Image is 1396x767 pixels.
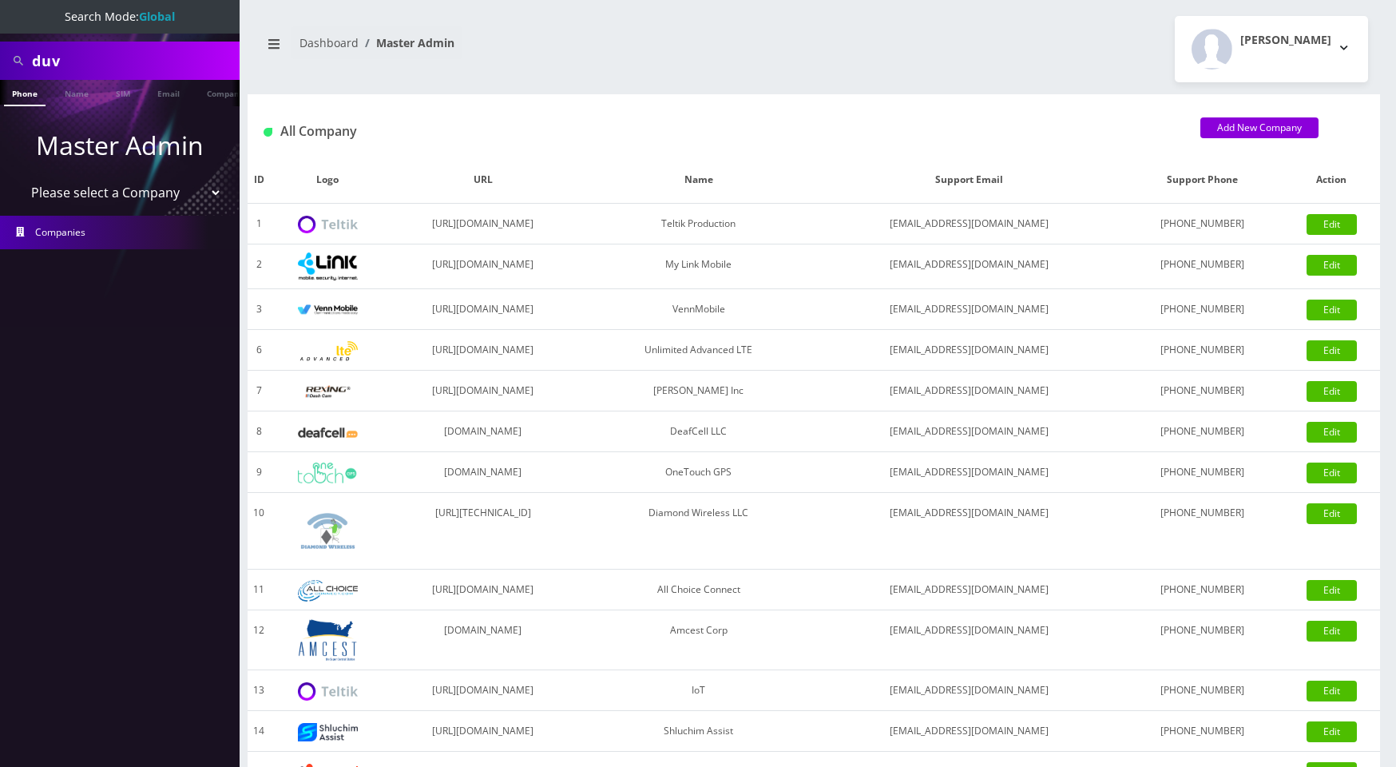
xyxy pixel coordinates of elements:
[32,46,236,76] input: Search All Companies
[1307,255,1357,276] a: Edit
[581,289,817,330] td: VennMobile
[1122,711,1283,752] td: [PHONE_NUMBER]
[386,493,581,570] td: [URL][TECHNICAL_ID]
[298,427,358,438] img: DeafCell LLC
[1200,117,1319,138] a: Add New Company
[817,244,1122,289] td: [EMAIL_ADDRESS][DOMAIN_NAME]
[386,610,581,670] td: [DOMAIN_NAME]
[248,411,270,452] td: 8
[65,9,175,24] span: Search Mode:
[35,225,85,239] span: Companies
[581,711,817,752] td: Shluchim Assist
[1122,452,1283,493] td: [PHONE_NUMBER]
[386,289,581,330] td: [URL][DOMAIN_NAME]
[248,371,270,411] td: 7
[386,244,581,289] td: [URL][DOMAIN_NAME]
[298,384,358,399] img: Rexing Inc
[817,204,1122,244] td: [EMAIL_ADDRESS][DOMAIN_NAME]
[386,371,581,411] td: [URL][DOMAIN_NAME]
[817,289,1122,330] td: [EMAIL_ADDRESS][DOMAIN_NAME]
[264,124,1176,139] h1: All Company
[1122,244,1283,289] td: [PHONE_NUMBER]
[248,330,270,371] td: 6
[248,452,270,493] td: 9
[248,157,270,204] th: ID
[386,330,581,371] td: [URL][DOMAIN_NAME]
[57,80,97,105] a: Name
[299,35,359,50] a: Dashboard
[581,330,817,371] td: Unlimited Advanced LTE
[817,610,1122,670] td: [EMAIL_ADDRESS][DOMAIN_NAME]
[1122,411,1283,452] td: [PHONE_NUMBER]
[1307,621,1357,642] a: Edit
[1307,681,1357,701] a: Edit
[1122,670,1283,711] td: [PHONE_NUMBER]
[386,670,581,711] td: [URL][DOMAIN_NAME]
[298,252,358,280] img: My Link Mobile
[248,204,270,244] td: 1
[817,670,1122,711] td: [EMAIL_ADDRESS][DOMAIN_NAME]
[386,570,581,610] td: [URL][DOMAIN_NAME]
[1122,289,1283,330] td: [PHONE_NUMBER]
[1307,340,1357,361] a: Edit
[817,157,1122,204] th: Support Email
[248,493,270,570] td: 10
[248,289,270,330] td: 3
[298,580,358,602] img: All Choice Connect
[1307,580,1357,601] a: Edit
[1307,381,1357,402] a: Edit
[817,570,1122,610] td: [EMAIL_ADDRESS][DOMAIN_NAME]
[139,9,175,24] strong: Global
[581,371,817,411] td: [PERSON_NAME] Inc
[1122,330,1283,371] td: [PHONE_NUMBER]
[298,618,358,662] img: Amcest Corp
[1307,463,1357,483] a: Edit
[1122,570,1283,610] td: [PHONE_NUMBER]
[108,80,138,105] a: SIM
[1307,300,1357,320] a: Edit
[298,341,358,361] img: Unlimited Advanced LTE
[581,670,817,711] td: IoT
[581,411,817,452] td: DeafCell LLC
[298,501,358,561] img: Diamond Wireless LLC
[270,157,385,204] th: Logo
[1122,204,1283,244] td: [PHONE_NUMBER]
[581,493,817,570] td: Diamond Wireless LLC
[359,34,454,51] li: Master Admin
[817,452,1122,493] td: [EMAIL_ADDRESS][DOMAIN_NAME]
[386,411,581,452] td: [DOMAIN_NAME]
[248,711,270,752] td: 14
[1307,503,1357,524] a: Edit
[298,463,358,483] img: OneTouch GPS
[386,452,581,493] td: [DOMAIN_NAME]
[581,244,817,289] td: My Link Mobile
[581,204,817,244] td: Teltik Production
[149,80,188,105] a: Email
[298,723,358,741] img: Shluchim Assist
[581,157,817,204] th: Name
[1122,157,1283,204] th: Support Phone
[298,304,358,316] img: VennMobile
[817,371,1122,411] td: [EMAIL_ADDRESS][DOMAIN_NAME]
[1122,493,1283,570] td: [PHONE_NUMBER]
[817,493,1122,570] td: [EMAIL_ADDRESS][DOMAIN_NAME]
[260,26,802,72] nav: breadcrumb
[581,610,817,670] td: Amcest Corp
[4,80,46,106] a: Phone
[581,570,817,610] td: All Choice Connect
[817,411,1122,452] td: [EMAIL_ADDRESS][DOMAIN_NAME]
[199,80,252,105] a: Company
[817,711,1122,752] td: [EMAIL_ADDRESS][DOMAIN_NAME]
[248,610,270,670] td: 12
[298,216,358,234] img: Teltik Production
[1240,34,1331,47] h2: [PERSON_NAME]
[817,330,1122,371] td: [EMAIL_ADDRESS][DOMAIN_NAME]
[264,128,272,137] img: All Company
[386,711,581,752] td: [URL][DOMAIN_NAME]
[581,452,817,493] td: OneTouch GPS
[386,157,581,204] th: URL
[248,244,270,289] td: 2
[248,570,270,610] td: 11
[298,682,358,701] img: IoT
[1307,214,1357,235] a: Edit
